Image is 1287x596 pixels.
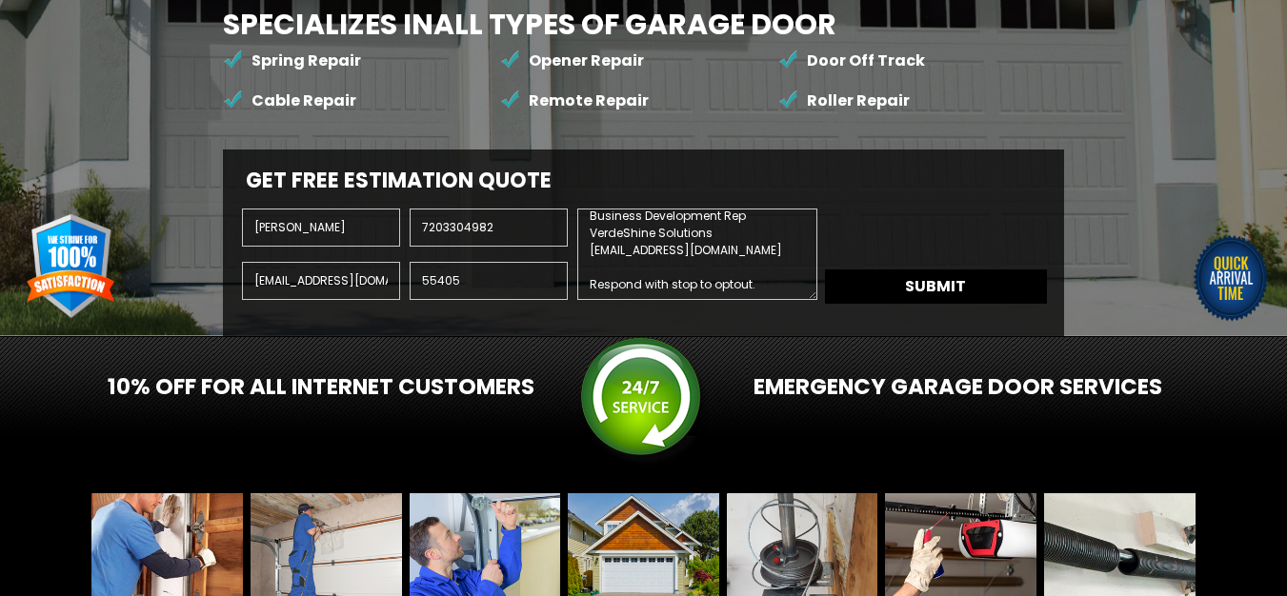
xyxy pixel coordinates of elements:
h2: Emergency Garage Door services [754,374,1201,401]
h2: 10% OFF For All Internet Customers [87,374,534,401]
li: Opener Repair [500,41,778,81]
li: Remote Repair [500,81,778,121]
h2: Get Free Estimation Quote [232,169,1056,193]
input: Phone [410,209,568,247]
button: Submit [825,269,1047,304]
li: Door Off Track [778,41,1056,81]
b: Specializes in [223,4,836,45]
input: Name [242,209,400,247]
li: Roller Repair [778,81,1056,121]
input: Enter email [242,262,400,300]
li: Spring Repair [223,41,501,81]
li: Cable Repair [223,81,501,121]
input: Zip [410,262,568,300]
img: srv.png [578,336,709,467]
span: All Types of Garage Door [433,4,836,45]
iframe: reCAPTCHA [825,209,1048,266]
